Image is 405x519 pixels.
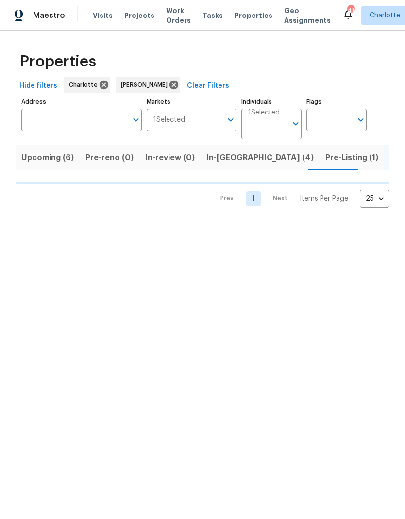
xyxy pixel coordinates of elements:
div: [PERSON_NAME] [116,77,180,93]
span: Upcoming (6) [21,151,74,164]
button: Open [224,113,237,127]
label: Flags [306,99,367,105]
span: [PERSON_NAME] [121,80,171,90]
span: Visits [93,11,113,20]
a: Goto page 1 [246,191,261,206]
span: Properties [19,57,96,66]
span: Pre-reno (0) [85,151,134,164]
div: 41 [347,6,354,16]
span: 1 Selected [153,116,185,124]
span: Charlotte [370,11,400,20]
span: Maestro [33,11,65,20]
span: 1 Selected [248,109,280,117]
label: Address [21,99,142,105]
label: Markets [147,99,237,105]
button: Open [289,117,303,130]
span: In-[GEOGRAPHIC_DATA] (4) [206,151,314,164]
button: Open [129,113,143,127]
div: 25 [360,186,389,211]
span: In-review (0) [145,151,195,164]
div: Charlotte [64,77,110,93]
span: Pre-Listing (1) [325,151,378,164]
label: Individuals [241,99,302,105]
span: Charlotte [69,80,101,90]
button: Hide filters [16,77,61,95]
span: Projects [124,11,154,20]
span: Hide filters [19,80,57,92]
nav: Pagination Navigation [211,190,389,208]
span: Clear Filters [187,80,229,92]
p: Items Per Page [300,194,348,204]
button: Open [354,113,368,127]
span: Geo Assignments [284,6,331,25]
span: Properties [235,11,272,20]
span: Tasks [202,12,223,19]
button: Clear Filters [183,77,233,95]
span: Work Orders [166,6,191,25]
